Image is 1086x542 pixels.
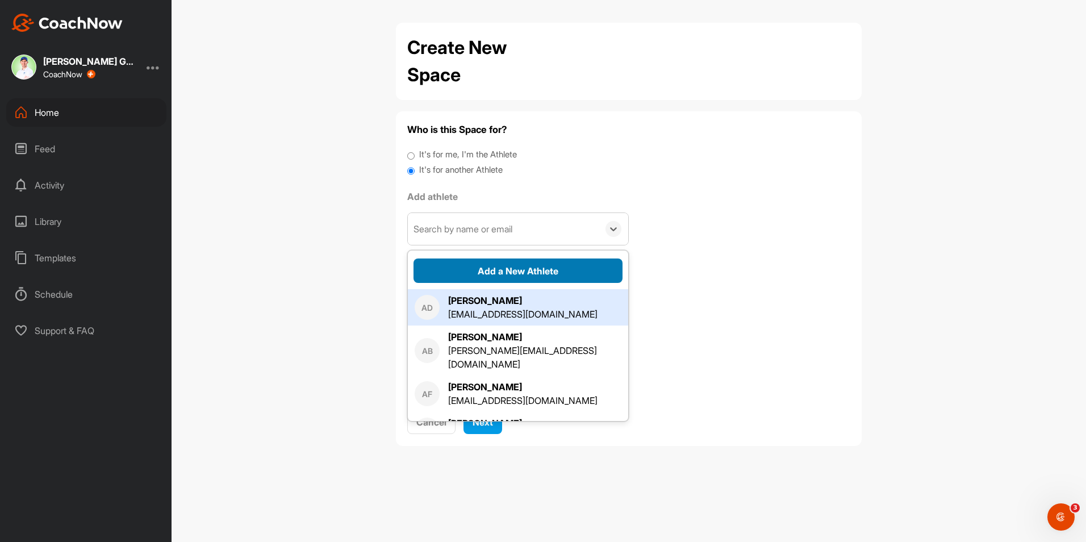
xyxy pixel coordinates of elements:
div: Activity [6,171,166,199]
div: AG [415,418,440,443]
label: It's for another Athlete [419,164,503,177]
div: Templates [6,244,166,272]
img: square_a4120018e3a3d6688c6919095981194a.jpg [11,55,36,80]
label: Add athlete [407,190,629,203]
div: Support & FAQ [6,316,166,345]
div: Search by name or email [413,222,512,236]
h4: Who is this Space for? [407,123,850,137]
div: Schedule [6,280,166,308]
span: Next [473,416,493,428]
div: [EMAIL_ADDRESS][DOMAIN_NAME] [448,307,598,321]
div: Home [6,98,166,127]
div: [PERSON_NAME] [448,330,621,344]
button: Add a New Athlete [413,259,623,283]
div: CoachNow [43,70,95,79]
div: [PERSON_NAME] [448,380,598,394]
div: [PERSON_NAME] Golf [43,57,134,66]
span: Cancel [416,416,446,428]
div: [PERSON_NAME][EMAIL_ADDRESS][DOMAIN_NAME] [448,344,621,371]
h2: Create New Space [407,34,561,89]
button: Next [463,410,502,434]
div: [PERSON_NAME] [448,416,598,430]
div: Library [6,207,166,236]
div: Feed [6,135,166,163]
iframe: Intercom live chat [1047,503,1075,531]
div: AD [415,295,440,320]
label: It's for me, I'm the Athlete [419,148,517,161]
span: 3 [1071,503,1080,512]
div: [PERSON_NAME] [448,294,598,307]
div: [EMAIL_ADDRESS][DOMAIN_NAME] [448,394,598,407]
div: AB [415,338,440,363]
img: CoachNow [11,14,123,32]
button: Cancel [407,410,456,434]
div: AF [415,381,440,406]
